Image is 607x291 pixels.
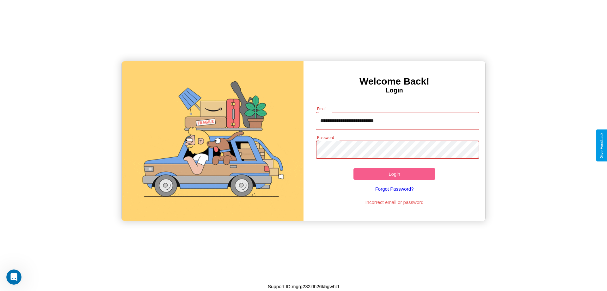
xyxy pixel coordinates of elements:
[317,106,327,111] label: Email
[303,87,485,94] h4: Login
[313,198,476,206] p: Incorrect email or password
[317,135,334,140] label: Password
[6,269,21,285] iframe: Intercom live chat
[268,282,339,291] p: Support ID: mgrg232zlh26k5gwhzf
[353,168,435,180] button: Login
[122,61,303,221] img: gif
[303,76,485,87] h3: Welcome Back!
[313,180,476,198] a: Forgot Password?
[599,133,604,158] div: Give Feedback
